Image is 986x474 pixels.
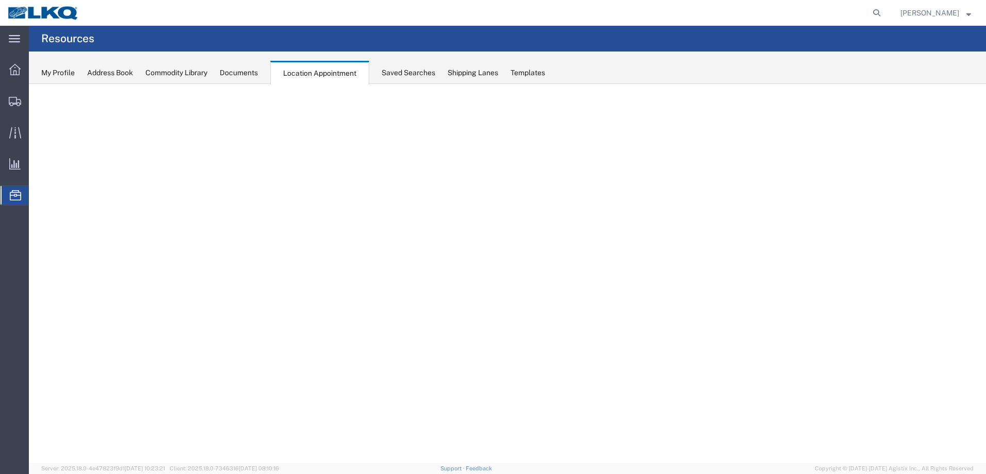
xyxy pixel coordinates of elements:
div: Saved Searches [382,67,435,78]
div: Address Book [87,67,133,78]
span: Server: 2025.18.0-4e47823f9d1 [41,465,165,471]
span: Client: 2025.18.0-7346316 [170,465,279,471]
div: Documents [220,67,258,78]
iframe: FS Legacy Container [29,84,986,463]
div: Templates [511,67,545,78]
a: Feedback [466,465,492,471]
div: Location Appointment [270,61,369,84]
button: [PERSON_NAME] [900,7,972,19]
div: Commodity Library [145,67,207,78]
div: Shipping Lanes [448,67,498,78]
img: logo [7,5,79,21]
span: [DATE] 10:23:21 [125,465,165,471]
span: Copyright © [DATE]-[DATE] Agistix Inc., All Rights Reserved [815,464,974,473]
h4: Resources [41,26,94,52]
a: Support [440,465,466,471]
span: Ryan Gledhill [900,7,959,19]
div: My Profile [41,67,75,78]
span: [DATE] 08:10:16 [239,465,279,471]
